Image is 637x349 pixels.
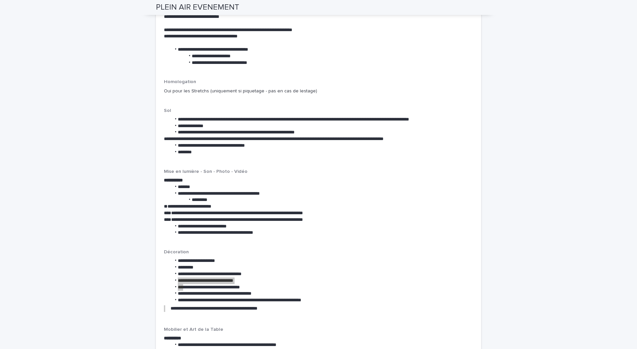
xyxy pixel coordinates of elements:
h2: PLEIN AIR EVENEMENT [156,3,239,12]
span: Mobilier et Art de la Table [164,327,223,332]
p: Oui pour les Stretchs (uniquement si piquetage - pas en cas de lestage) [164,88,473,95]
span: Mise en lumière - Son - Photo - Vidéo [164,169,248,174]
span: Homologation [164,79,196,84]
span: Sol [164,108,171,113]
span: Décoration [164,250,189,254]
